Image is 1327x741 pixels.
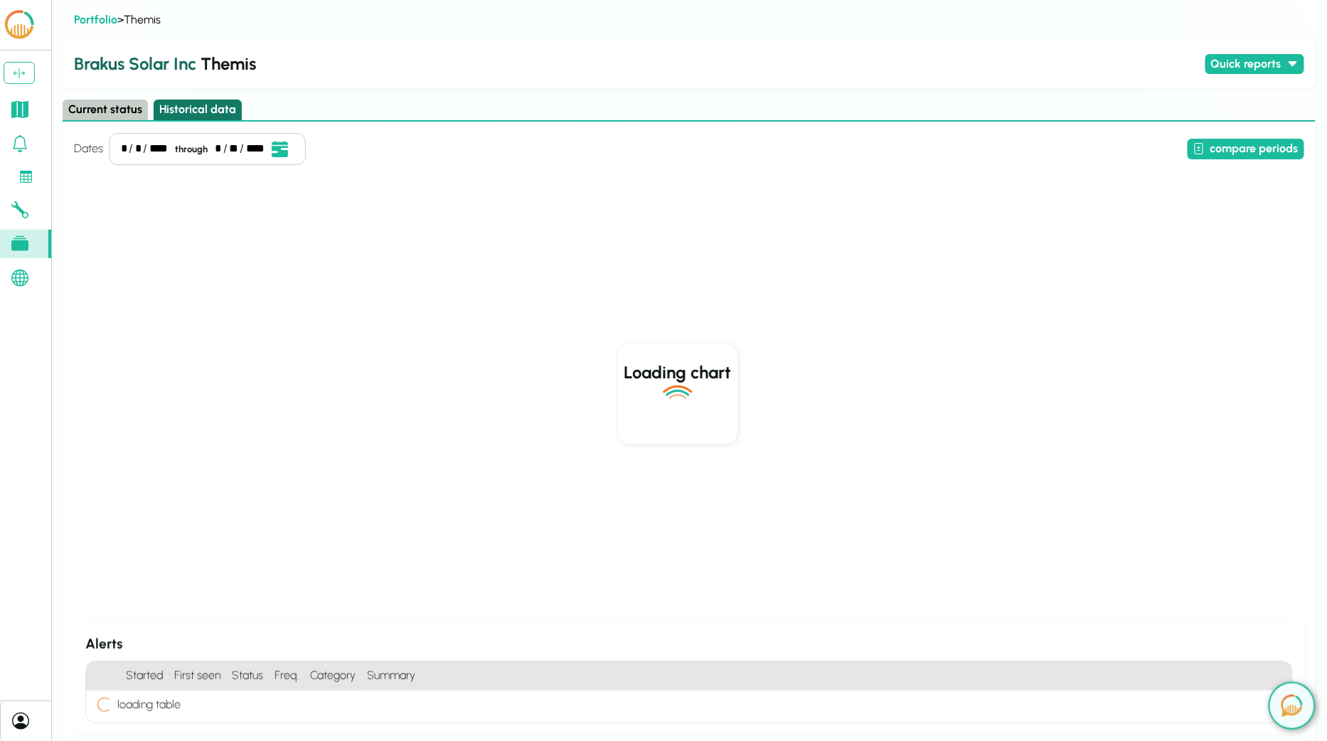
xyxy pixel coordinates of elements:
[266,139,293,159] button: Open date picker
[215,140,221,157] div: month,
[226,661,269,691] h4: Status
[74,51,1200,77] h2: Themis
[1205,54,1304,75] button: Quick reports
[85,634,1293,655] h3: Alerts
[135,140,142,157] div: day,
[74,11,1304,28] div: > Themis
[74,140,103,157] h4: Dates
[240,140,245,157] div: /
[143,140,147,157] div: /
[1281,695,1303,717] img: open chat
[112,696,181,713] h4: loading table
[624,360,732,385] h2: Loading chart
[120,661,169,691] h4: Started
[63,100,1316,122] div: Select page state
[1188,139,1304,159] button: compare periods
[361,661,1292,691] h4: Summary
[2,9,36,41] img: LCOE.ai
[129,140,133,157] div: /
[223,140,228,157] div: /
[246,140,265,157] div: year,
[304,661,361,691] h4: Category
[74,53,196,74] span: Brakus Solar Inc
[169,661,226,691] h4: First seen
[269,661,304,691] h4: Freq.
[169,142,213,156] div: through
[121,140,127,157] div: month,
[149,140,168,157] div: year,
[63,100,148,120] button: Current status
[154,100,242,120] button: Historical data
[229,140,238,157] div: day,
[74,13,117,26] a: Portfolio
